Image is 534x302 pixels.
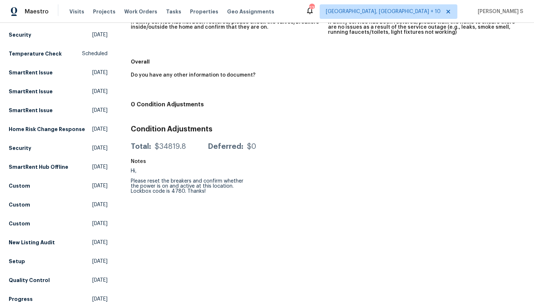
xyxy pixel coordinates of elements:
span: [GEOGRAPHIC_DATA], [GEOGRAPHIC_DATA] + 10 [326,8,441,15]
span: Projects [93,8,116,15]
h5: Custom [9,201,30,208]
h5: Do you have any other information to document? [131,73,255,78]
span: [DATE] [92,163,108,171]
a: Security[DATE] [9,28,108,41]
span: Maestro [25,8,49,15]
a: SmartRent Hub Offline[DATE] [9,160,108,174]
a: Security[DATE] [9,142,108,155]
span: Tasks [166,9,181,14]
h4: 0 Condition Adjustments [131,101,525,108]
span: [PERSON_NAME] S [475,8,523,15]
span: [DATE] [92,88,108,95]
h5: New Listing Audit [9,239,55,246]
h5: Quality Control [9,277,50,284]
span: [DATE] [92,220,108,227]
span: [DATE] [92,69,108,76]
span: [DATE] [92,144,108,152]
h5: Security [9,31,31,38]
h5: SmartRent Hub Offline [9,163,68,171]
a: SmartRent Issue[DATE] [9,104,108,117]
a: Setup[DATE] [9,255,108,268]
h5: If utility service has not been restored, please check the valves/breakers inside/outside the hom... [131,20,322,30]
span: Properties [190,8,218,15]
span: [DATE] [92,201,108,208]
div: Hi, Please reset the breakers and confirm whether the power is on and active at this location. Lo... [131,168,249,194]
span: [DATE] [92,107,108,114]
div: 238 [309,4,314,12]
span: Visits [69,8,84,15]
span: Scheduled [82,50,108,57]
h5: Setup [9,258,25,265]
a: Temperature CheckScheduled [9,47,108,60]
div: $0 [247,143,256,150]
a: Quality Control[DATE] [9,274,108,287]
span: [DATE] [92,239,108,246]
span: Geo Assignments [227,8,274,15]
span: [DATE] [92,31,108,38]
a: Home Risk Change Response[DATE] [9,123,108,136]
h5: Temperature Check [9,50,62,57]
a: SmartRent Issue[DATE] [9,66,108,79]
div: $34819.8 [155,143,186,150]
h5: Notes [131,159,146,164]
h5: Home Risk Change Response [9,126,85,133]
a: Custom[DATE] [9,198,108,211]
a: Custom[DATE] [9,179,108,192]
div: Total: [131,143,151,150]
span: [DATE] [92,277,108,284]
h5: SmartRent Issue [9,88,53,95]
h5: SmartRent Issue [9,69,53,76]
span: [DATE] [92,258,108,265]
a: New Listing Audit[DATE] [9,236,108,249]
span: [DATE] [92,126,108,133]
h5: SmartRent Issue [9,107,53,114]
h5: If utility service has been restored, please walk the home to ensure there are no issues as a res... [328,20,519,35]
span: Work Orders [124,8,157,15]
a: SmartRent Issue[DATE] [9,85,108,98]
h3: Condition Adjustments [131,126,525,133]
h5: Overall [131,58,525,65]
span: [DATE] [92,182,108,189]
h5: Security [9,144,31,152]
div: Deferred: [208,143,243,150]
h5: Custom [9,220,30,227]
a: Custom[DATE] [9,217,108,230]
h5: Custom [9,182,30,189]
